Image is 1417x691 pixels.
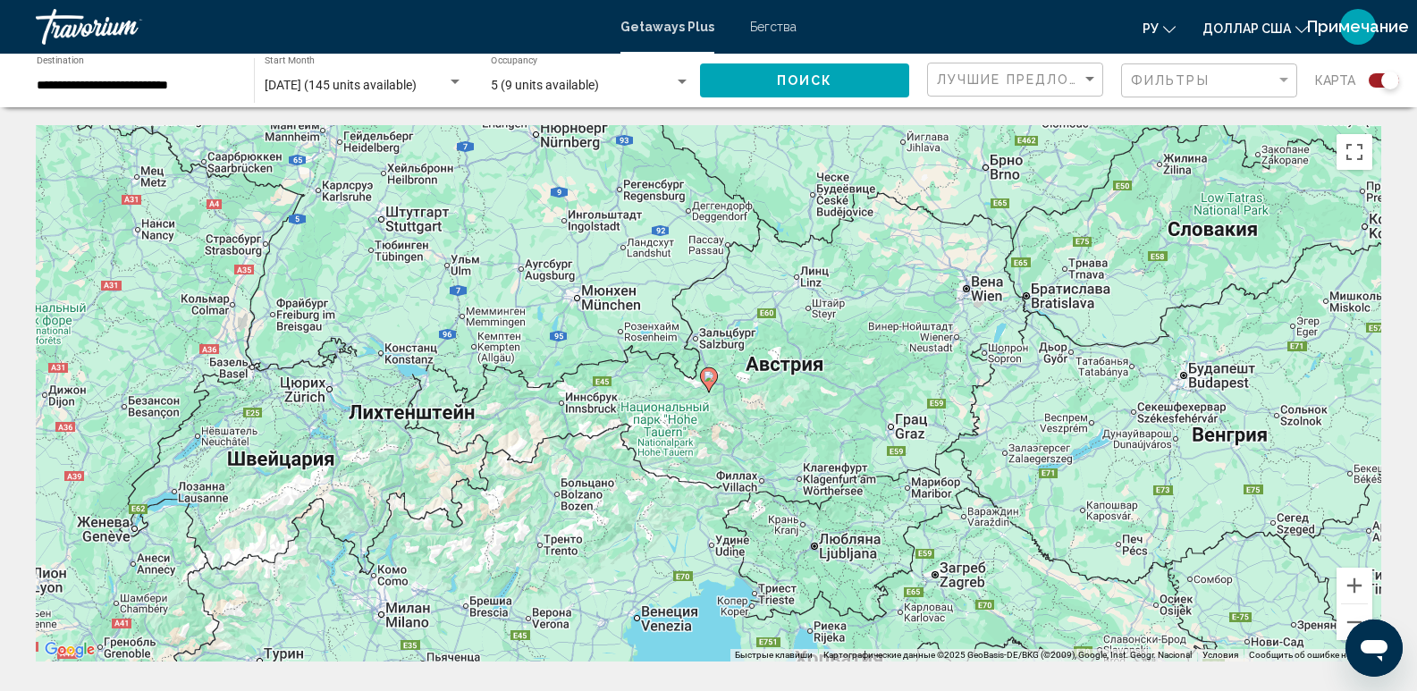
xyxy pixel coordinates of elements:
[1345,619,1403,677] iframe: Кнопка запуска окна обмена сообщениями
[777,74,833,88] span: Поиск
[735,649,813,662] button: Быстрые клавиши
[1143,15,1176,41] button: Изменить язык
[700,63,909,97] button: Поиск
[1202,21,1291,36] font: доллар США
[1315,68,1355,93] span: карта
[1131,73,1210,88] span: Фильтры
[40,638,99,662] img: Google
[620,20,714,34] a: Getaways Plus
[1335,8,1381,46] button: Меню пользователя
[937,72,1098,88] mat-select: Sort by
[750,20,797,34] a: Бегства
[937,72,1126,87] span: Лучшие предложения
[1337,568,1372,603] button: Увеличить
[1337,604,1372,640] button: Уменьшить
[265,78,417,92] span: [DATE] (145 units available)
[1249,650,1376,660] a: Сообщить об ошибке на карте
[491,78,599,92] span: 5 (9 units available)
[36,9,603,45] a: Травориум
[1202,650,1238,660] a: Условия
[823,650,1192,660] span: Картографические данные ©2025 GeoBasis-DE/BKG (©2009), Google, Inst. Geogr. Nacional
[1202,15,1308,41] button: Изменить валюту
[1143,21,1159,36] font: ру
[1121,63,1297,99] button: Filter
[40,638,99,662] a: Открыть эту область в Google Картах (в новом окне)
[1307,17,1409,36] font: Примечание
[1337,134,1372,170] button: Включить полноэкранный режим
